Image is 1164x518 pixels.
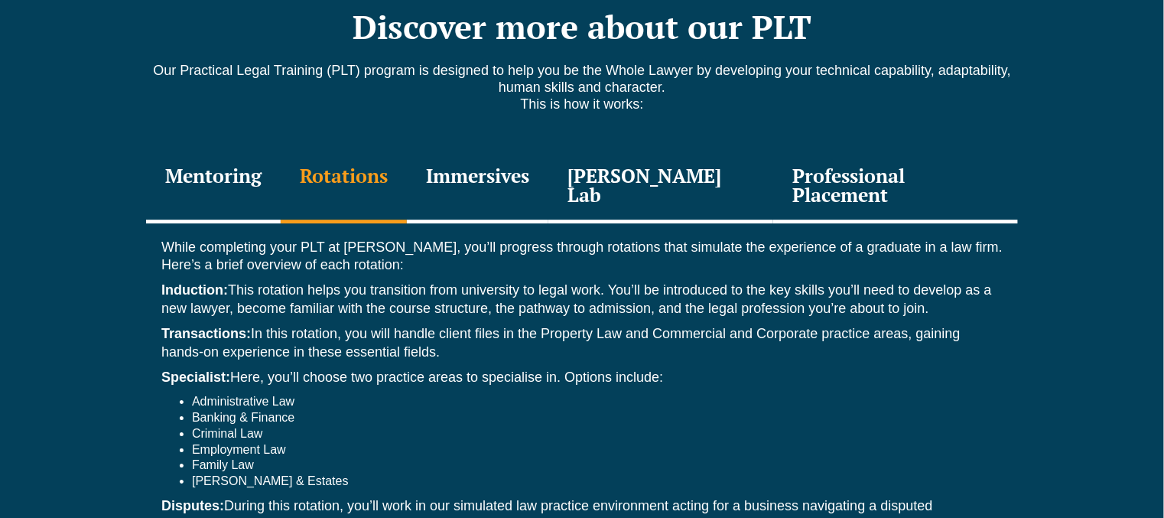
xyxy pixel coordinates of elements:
p: Our Practical Legal Training (PLT) program is designed to help you be the Whole Lawyer by develop... [146,62,1018,112]
li: Banking & Finance [192,410,1003,426]
strong: Specialist: [161,370,230,385]
div: Rotations [281,151,407,223]
div: Immersives [407,151,548,223]
p: In this rotation, you will handle client files in the Property Law and Commercial and Corporate p... [161,325,1003,361]
li: Family Law [192,458,1003,474]
p: While completing your PLT at [PERSON_NAME], you’ll progress through rotations that simulate the e... [161,239,1003,275]
p: Here, you’ll choose two practice areas to specialise in. Options include: [161,369,1003,386]
strong: Induction: [161,282,228,298]
div: Mentoring [146,151,281,223]
div: Professional Placement [773,151,1018,223]
li: Administrative Law [192,394,1003,410]
li: [PERSON_NAME] & Estates [192,474,1003,490]
p: This rotation helps you transition from university to legal work. You’ll be introduced to the key... [161,282,1003,318]
div: [PERSON_NAME] Lab [548,151,773,223]
li: Criminal Law [192,426,1003,442]
strong: Transactions: [161,326,251,341]
strong: Disputes: [161,498,224,513]
li: Employment Law [192,442,1003,458]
